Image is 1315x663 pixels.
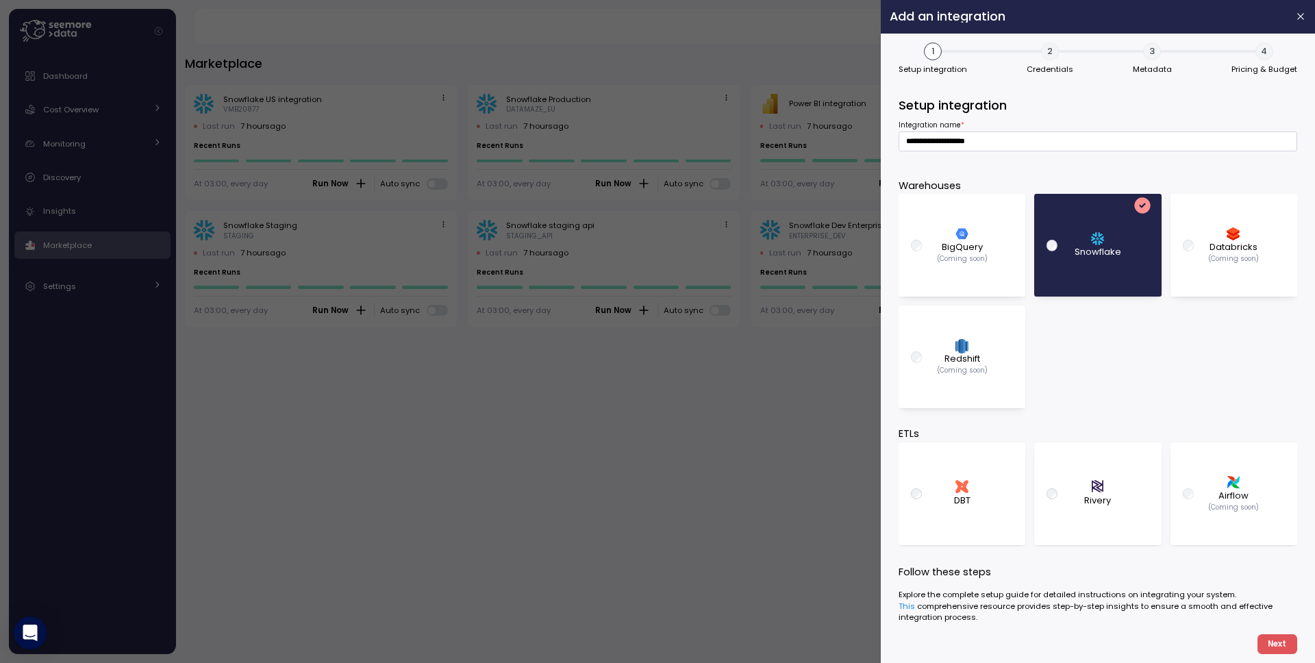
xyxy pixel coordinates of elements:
[899,97,1297,114] h3: Setup integration
[937,254,988,264] p: (Coming soon)
[1133,42,1172,77] button: 3Metadata
[1133,66,1172,73] span: Metadata
[899,601,915,612] a: This
[924,42,942,60] span: 1
[1075,245,1121,259] p: Snowflake
[1268,635,1286,653] span: Next
[944,352,980,366] p: Redshift
[954,494,970,508] p: DBT
[899,589,1297,623] div: Explore the complete setup guide for detailed instructions on integrating your system. comprehens...
[1231,42,1297,77] button: 4Pricing & Budget
[1255,42,1273,60] span: 4
[1027,66,1073,73] span: Credentials
[937,366,988,375] p: (Coming soon)
[899,42,967,77] button: 1Setup integration
[899,564,1297,580] p: Follow these steps
[14,616,47,649] div: Open Intercom Messenger
[1257,634,1297,654] button: Next
[1218,489,1249,503] p: Airflow
[899,178,1297,194] p: Warehouses
[1208,503,1259,512] p: (Coming soon)
[1027,42,1073,77] button: 2Credentials
[1231,66,1297,73] span: Pricing & Budget
[1208,254,1259,264] p: (Coming soon)
[1144,42,1162,60] span: 3
[899,66,967,73] span: Setup integration
[1041,42,1059,60] span: 2
[890,10,1284,23] h2: Add an integration
[1085,494,1112,508] p: Rivery
[899,426,1297,442] p: ETLs
[942,240,983,254] p: BigQuery
[1210,240,1257,254] p: Databricks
